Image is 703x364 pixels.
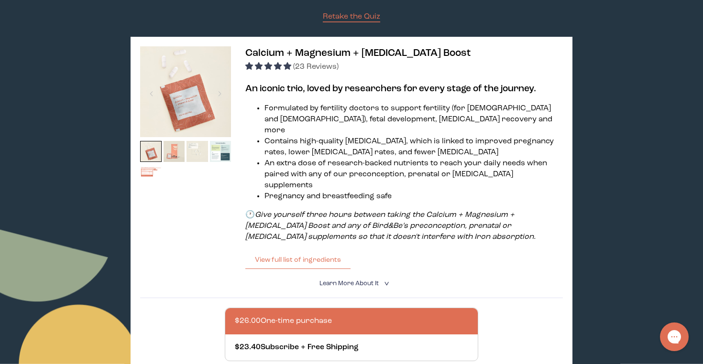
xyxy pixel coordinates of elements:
li: Contains high-quality [MEDICAL_DATA], which is linked to improved pregnancy rates, lower [MEDICAL... [264,136,563,158]
strong: 🕐 [245,211,255,219]
button: View full list of ingredients [245,250,351,269]
img: thumbnail image [140,166,162,187]
em: Give yourself three hours between taking the Calcium + Magnesium + [MEDICAL_DATA] Boost and any o... [245,211,536,241]
span: Retake the Quiz [323,13,380,21]
span: 4.83 stars [245,63,293,71]
iframe: Gorgias live chat messenger [655,319,693,354]
li: An extra dose of research-backed nutrients to reach your daily needs when paired with any of our ... [264,158,563,191]
b: An iconic trio, loved by researchers for every stage of the journey. [245,84,536,94]
img: thumbnail image [210,141,231,162]
a: Retake the Quiz [323,11,380,22]
img: thumbnail image [164,141,185,162]
li: Formulated by fertility doctors to support fertility (for [DEMOGRAPHIC_DATA] and [DEMOGRAPHIC_DAT... [264,103,563,136]
i: < [381,281,390,286]
img: thumbnail image [140,141,162,162]
span: Learn More About it [319,280,379,287]
img: thumbnail image [187,141,208,162]
span: (23 Reviews) [293,63,339,71]
img: thumbnail image [140,46,231,137]
span: Pregnancy and breastfeeding safe [264,193,392,200]
summary: Learn More About it < [319,279,384,288]
span: Calcium + Magnesium + [MEDICAL_DATA] Boost [245,48,471,58]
